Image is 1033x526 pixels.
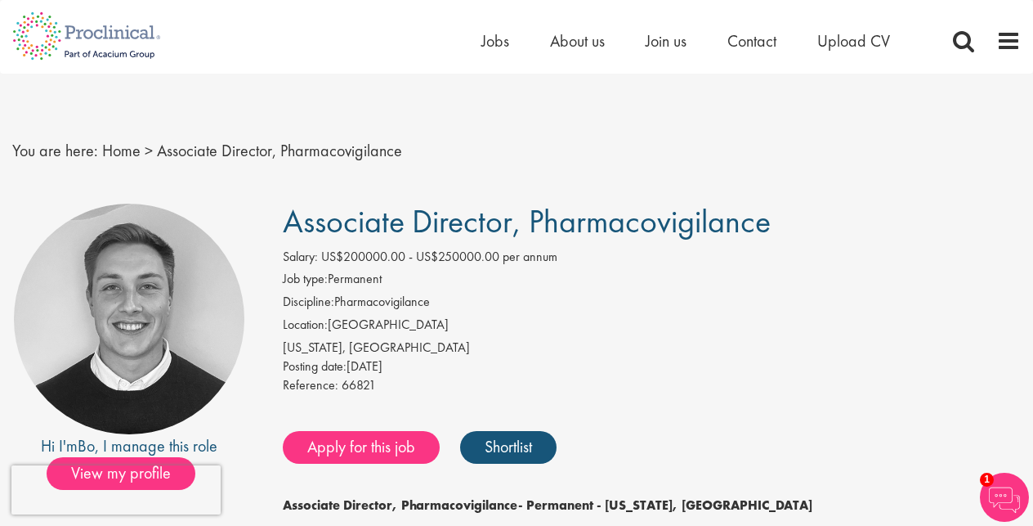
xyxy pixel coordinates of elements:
iframe: reCAPTCHA [11,465,221,515]
a: View my profile [47,461,212,482]
a: breadcrumb link [102,140,141,161]
a: Jobs [481,30,509,52]
a: Shortlist [460,431,557,464]
li: Pharmacovigilance [283,293,1021,316]
span: US$200000.00 - US$250000.00 per annum [321,248,557,265]
img: Chatbot [980,473,1029,522]
span: 1 [980,473,994,487]
label: Location: [283,316,328,335]
label: Reference: [283,376,338,395]
li: [GEOGRAPHIC_DATA] [283,316,1021,339]
strong: - Permanent - [US_STATE], [GEOGRAPHIC_DATA] [518,497,812,514]
a: Contact [727,30,776,52]
div: Hi I'm , I manage this role [12,434,246,458]
img: imeage of recruiter Bo Forsen [14,204,244,434]
a: Apply for this job [283,431,440,464]
label: Discipline: [283,293,334,312]
div: [US_STATE], [GEOGRAPHIC_DATA] [283,339,1021,357]
span: You are here: [12,140,98,161]
a: Bo [78,435,95,456]
span: > [145,140,153,161]
label: Job type: [283,270,328,289]
a: Upload CV [817,30,890,52]
li: Permanent [283,270,1021,293]
a: Join us [646,30,686,52]
a: About us [550,30,605,52]
span: 66821 [342,376,376,393]
label: Salary: [283,248,318,267]
strong: Associate Director, Pharmacovigilance [283,497,518,514]
span: Associate Director, Pharmacovigilance [157,140,402,161]
span: Posting date: [283,357,347,375]
div: [DATE] [283,357,1021,376]
span: View my profile [47,457,195,490]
